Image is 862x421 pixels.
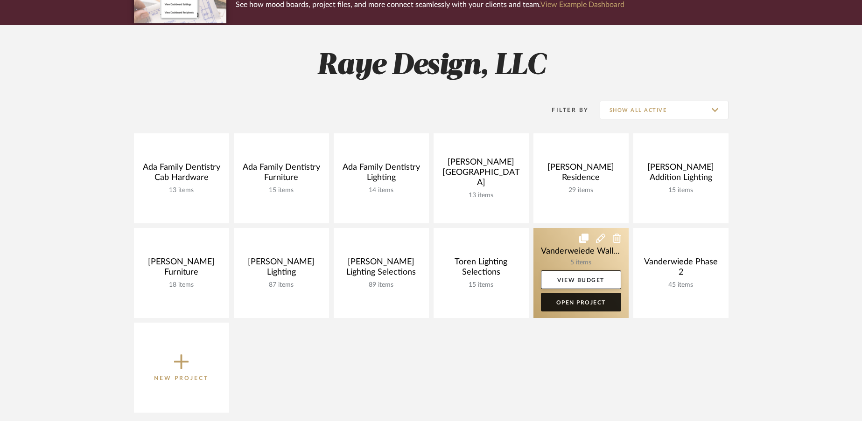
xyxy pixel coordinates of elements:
[641,281,721,289] div: 45 items
[541,293,621,311] a: Open Project
[141,281,222,289] div: 18 items
[154,373,209,383] p: New Project
[541,162,621,186] div: [PERSON_NAME] Residence
[541,270,621,289] a: View Budget
[141,162,222,186] div: Ada Family Dentistry Cab Hardware
[540,105,589,115] div: Filter By
[341,281,421,289] div: 89 items
[241,186,322,194] div: 15 items
[641,162,721,186] div: [PERSON_NAME] Addition Lighting
[441,157,521,192] div: [PERSON_NAME] [GEOGRAPHIC_DATA]
[341,257,421,281] div: [PERSON_NAME] Lighting Selections
[141,257,222,281] div: [PERSON_NAME] Furniture
[641,186,721,194] div: 15 items
[141,186,222,194] div: 13 items
[341,186,421,194] div: 14 items
[441,192,521,200] div: 13 items
[241,281,322,289] div: 87 items
[134,323,229,413] button: New Project
[241,162,322,186] div: Ada Family Dentistry Furniture
[241,257,322,281] div: [PERSON_NAME] Lighting
[541,186,621,194] div: 29 items
[95,48,767,83] h2: Raye Design, LLC
[441,257,521,281] div: Toren Lighting Selections
[441,281,521,289] div: 15 items
[540,1,624,8] a: View Example Dashboard
[641,257,721,281] div: Vanderwiede Phase 2
[341,162,421,186] div: Ada Family Dentistry Lighting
